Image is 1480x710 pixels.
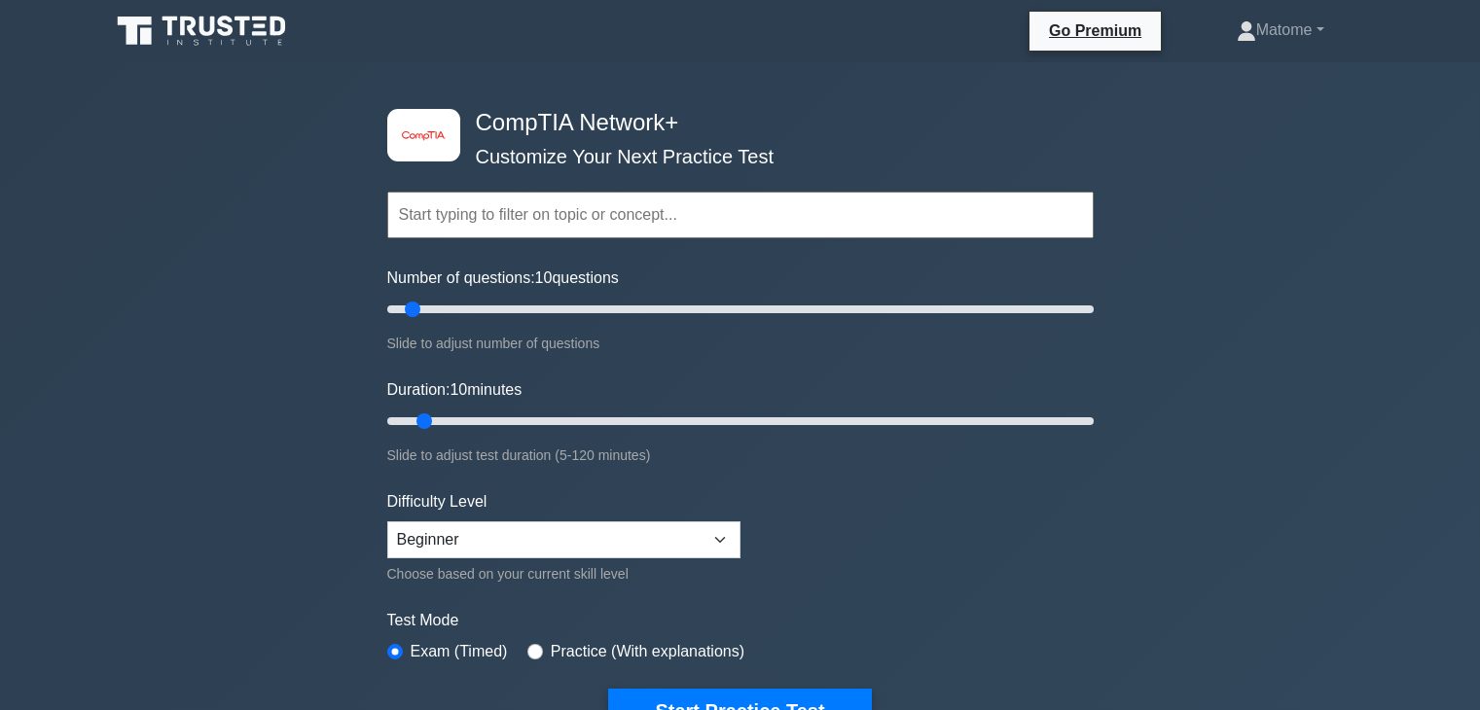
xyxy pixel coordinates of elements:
[450,381,467,398] span: 10
[387,444,1094,467] div: Slide to adjust test duration (5-120 minutes)
[468,109,998,137] h4: CompTIA Network+
[387,266,619,290] label: Number of questions: questions
[1037,18,1153,43] a: Go Premium
[535,269,553,286] span: 10
[1190,11,1371,50] a: Matome
[551,640,744,663] label: Practice (With explanations)
[387,192,1094,238] input: Start typing to filter on topic or concept...
[387,490,487,514] label: Difficulty Level
[411,640,508,663] label: Exam (Timed)
[387,332,1094,355] div: Slide to adjust number of questions
[387,378,523,402] label: Duration: minutes
[387,609,1094,632] label: Test Mode
[387,562,740,586] div: Choose based on your current skill level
